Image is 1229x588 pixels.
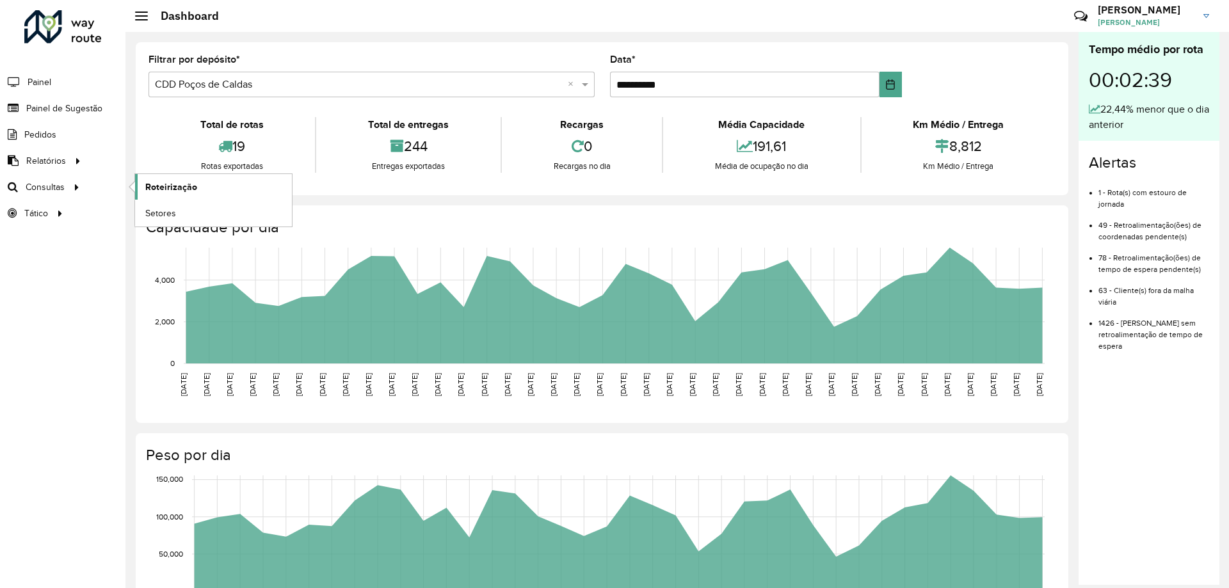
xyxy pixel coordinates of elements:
li: 49 - Retroalimentação(ões) de coordenadas pendente(s) [1098,210,1209,242]
text: [DATE] [734,373,743,396]
h2: Dashboard [148,9,219,23]
span: Setores [145,207,176,220]
text: [DATE] [758,373,766,396]
text: [DATE] [410,373,419,396]
span: Roteirização [145,180,197,194]
text: [DATE] [896,373,904,396]
text: [DATE] [711,373,719,396]
text: [DATE] [873,373,881,396]
span: Painel [28,75,51,89]
text: [DATE] [781,373,789,396]
h3: [PERSON_NAME] [1098,4,1194,16]
text: 50,000 [159,550,183,558]
div: Recargas [505,117,659,132]
span: Clear all [568,77,579,92]
span: Tático [24,207,48,220]
text: [DATE] [804,373,812,396]
text: [DATE] [850,373,858,396]
span: [PERSON_NAME] [1098,17,1194,28]
text: [DATE] [341,373,349,396]
text: [DATE] [572,373,581,396]
div: 0 [505,132,659,160]
h4: Alertas [1089,154,1209,172]
span: Relatórios [26,154,66,168]
div: 00:02:39 [1089,58,1209,102]
text: [DATE] [920,373,928,396]
text: 4,000 [155,276,175,284]
text: 0 [170,359,175,367]
div: 22,44% menor que o dia anterior [1089,102,1209,132]
text: [DATE] [642,373,650,396]
div: 191,61 [666,132,856,160]
text: [DATE] [1035,373,1043,396]
text: 150,000 [156,475,183,484]
text: [DATE] [549,373,558,396]
div: Total de rotas [152,117,312,132]
a: Contato Rápido [1067,3,1095,30]
text: [DATE] [989,373,997,396]
span: Pedidos [24,128,56,141]
div: Média de ocupação no dia [666,160,856,173]
a: Roteirização [135,174,292,200]
div: 19 [152,132,312,160]
text: [DATE] [433,373,442,396]
span: Consultas [26,180,65,194]
div: Km Médio / Entrega [865,117,1052,132]
div: Tempo médio por rota [1089,41,1209,58]
text: [DATE] [179,373,188,396]
text: 100,000 [156,513,183,521]
div: Entregas exportadas [319,160,497,173]
text: [DATE] [480,373,488,396]
text: [DATE] [294,373,303,396]
h4: Peso por dia [146,446,1056,465]
text: [DATE] [248,373,257,396]
button: Choose Date [880,72,902,97]
text: [DATE] [966,373,974,396]
div: Rotas exportadas [152,160,312,173]
div: 244 [319,132,497,160]
li: 78 - Retroalimentação(ões) de tempo de espera pendente(s) [1098,242,1209,275]
text: [DATE] [318,373,326,396]
label: Data [610,52,636,67]
text: [DATE] [595,373,604,396]
li: 1 - Rota(s) com estouro de jornada [1098,177,1209,210]
text: [DATE] [202,373,211,396]
h4: Capacidade por dia [146,218,1056,237]
text: [DATE] [827,373,835,396]
text: [DATE] [1012,373,1020,396]
text: [DATE] [225,373,234,396]
text: [DATE] [619,373,627,396]
li: 1426 - [PERSON_NAME] sem retroalimentação de tempo de espera [1098,308,1209,352]
text: [DATE] [943,373,951,396]
text: 2,000 [155,317,175,326]
a: Setores [135,200,292,226]
div: 8,812 [865,132,1052,160]
li: 63 - Cliente(s) fora da malha viária [1098,275,1209,308]
text: [DATE] [271,373,280,396]
label: Filtrar por depósito [149,52,240,67]
text: [DATE] [665,373,673,396]
div: Recargas no dia [505,160,659,173]
text: [DATE] [688,373,696,396]
text: [DATE] [503,373,511,396]
div: Média Capacidade [666,117,856,132]
div: Total de entregas [319,117,497,132]
text: [DATE] [526,373,534,396]
span: Painel de Sugestão [26,102,102,115]
text: [DATE] [387,373,396,396]
text: [DATE] [456,373,465,396]
div: Km Médio / Entrega [865,160,1052,173]
text: [DATE] [364,373,373,396]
